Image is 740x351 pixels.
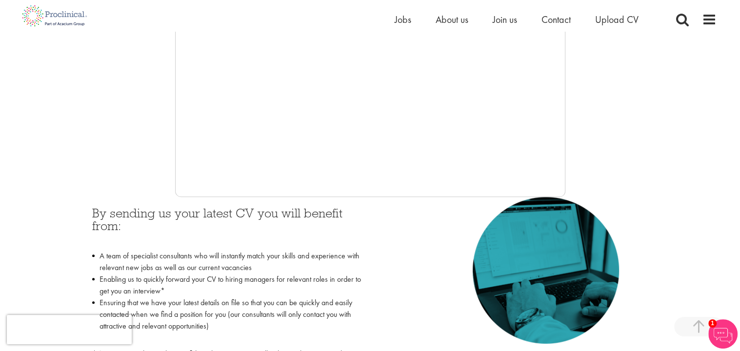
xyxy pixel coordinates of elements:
img: Chatbot [708,319,738,349]
li: A team of specialist consultants who will instantly match your skills and experience with relevan... [92,250,363,273]
iframe: reCAPTCHA [7,315,132,344]
li: Ensuring that we have your latest details on file so that you can be quickly and easily contacted... [92,297,363,344]
a: Contact [541,13,571,26]
a: Upload CV [595,13,639,26]
a: About us [436,13,468,26]
h3: By sending us your latest CV you will benefit from: [92,207,363,245]
a: Jobs [395,13,411,26]
li: Enabling us to quickly forward your CV to hiring managers for relevant roles in order to get you ... [92,273,363,297]
span: 1 [708,319,717,328]
a: Join us [493,13,517,26]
